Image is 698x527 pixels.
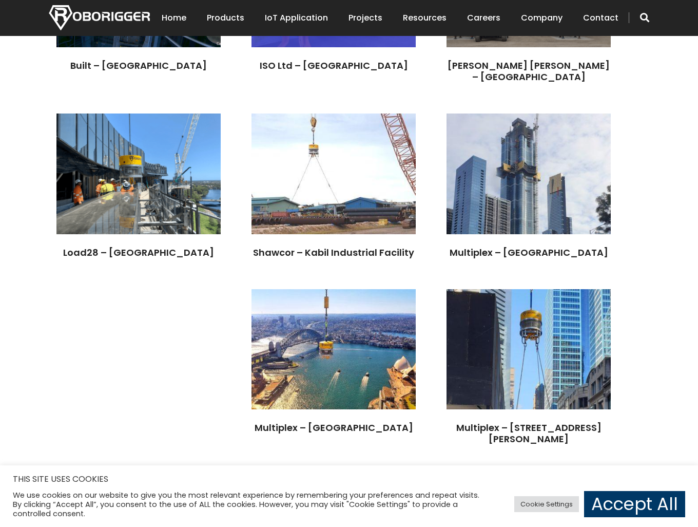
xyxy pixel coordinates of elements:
[584,491,685,517] a: Accept All
[448,59,610,83] a: [PERSON_NAME] [PERSON_NAME] – [GEOGRAPHIC_DATA]
[253,246,414,259] a: Shawcor – Kabil Industrial Facility
[467,2,500,34] a: Careers
[265,2,328,34] a: IoT Application
[13,491,483,518] div: We use cookies on our website to give you the most relevant experience by remembering your prefer...
[260,59,408,72] a: ISO Ltd – [GEOGRAPHIC_DATA]
[348,2,382,34] a: Projects
[403,2,447,34] a: Resources
[70,59,207,72] a: Built – [GEOGRAPHIC_DATA]
[49,5,150,30] img: Nortech
[456,421,602,445] a: Multiplex – [STREET_ADDRESS][PERSON_NAME]
[162,2,186,34] a: Home
[13,473,685,486] h5: THIS SITE USES COOKIES
[583,2,618,34] a: Contact
[514,496,579,512] a: Cookie Settings
[63,246,214,259] a: Load28 – [GEOGRAPHIC_DATA]
[450,246,608,259] a: Multiplex – [GEOGRAPHIC_DATA]
[521,2,563,34] a: Company
[207,2,244,34] a: Products
[255,421,413,434] a: Multiplex – [GEOGRAPHIC_DATA]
